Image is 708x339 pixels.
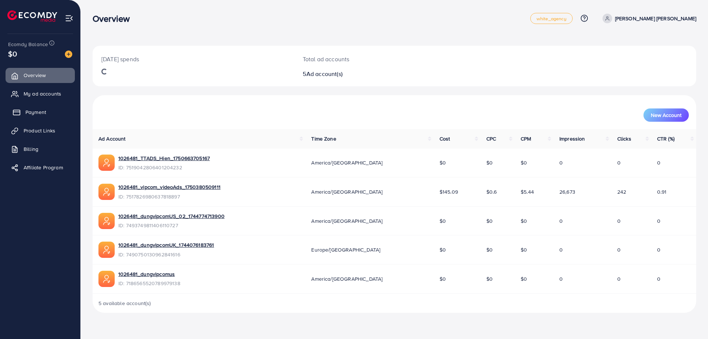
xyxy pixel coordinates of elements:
[6,68,75,83] a: Overview
[559,135,585,142] span: Impression
[521,275,527,283] span: $0
[486,188,497,196] span: $0.6
[617,135,631,142] span: Clicks
[311,217,382,225] span: America/[GEOGRAPHIC_DATA]
[311,159,382,166] span: America/[GEOGRAPHIC_DATA]
[118,212,225,220] a: 1026481_dungvipcomUS_02_1744774713900
[98,213,115,229] img: ic-ads-acc.e4c84228.svg
[6,142,75,156] a: Billing
[440,217,446,225] span: $0
[24,90,61,97] span: My ad accounts
[440,188,458,196] span: $145.09
[643,108,689,122] button: New Account
[24,145,38,153] span: Billing
[657,275,660,283] span: 0
[65,14,73,23] img: menu
[657,188,667,196] span: 0.91
[537,16,566,21] span: white_agency
[101,55,285,63] p: [DATE] spends
[617,159,621,166] span: 0
[440,135,450,142] span: Cost
[8,48,17,59] span: $0
[521,246,527,253] span: $0
[98,242,115,258] img: ic-ads-acc.e4c84228.svg
[530,13,573,24] a: white_agency
[8,41,48,48] span: Ecomdy Balance
[24,127,55,134] span: Product Links
[486,217,493,225] span: $0
[118,155,210,162] a: 1026481_TTADS_Hien_1750663705167
[24,164,63,171] span: Affiliate Program
[521,217,527,225] span: $0
[93,13,136,24] h3: Overview
[7,10,57,22] img: logo
[24,72,46,79] span: Overview
[617,275,621,283] span: 0
[559,188,575,196] span: 26,673
[65,51,72,58] img: image
[600,14,696,23] a: [PERSON_NAME] [PERSON_NAME]
[311,135,336,142] span: Time Zone
[559,246,563,253] span: 0
[657,135,674,142] span: CTR (%)
[617,246,621,253] span: 0
[6,123,75,138] a: Product Links
[657,217,660,225] span: 0
[6,160,75,175] a: Affiliate Program
[486,159,493,166] span: $0
[486,135,496,142] span: CPC
[440,246,446,253] span: $0
[559,275,563,283] span: 0
[98,300,151,307] span: 5 available account(s)
[657,246,660,253] span: 0
[118,251,214,258] span: ID: 7490750130962841616
[98,135,126,142] span: Ad Account
[6,105,75,120] a: Payment
[311,275,382,283] span: America/[GEOGRAPHIC_DATA]
[118,241,214,249] a: 1026481_dungvipcomUK_1744076183761
[311,188,382,196] span: America/[GEOGRAPHIC_DATA]
[559,159,563,166] span: 0
[657,159,660,166] span: 0
[25,108,46,116] span: Payment
[118,222,225,229] span: ID: 7493749811406110727
[617,188,626,196] span: 242
[440,275,446,283] span: $0
[303,70,436,77] h2: 5
[98,184,115,200] img: ic-ads-acc.e4c84228.svg
[118,164,210,171] span: ID: 7519042806401204232
[521,159,527,166] span: $0
[6,86,75,101] a: My ad accounts
[118,193,221,200] span: ID: 7517826980637818897
[118,270,180,278] a: 1026481_dungvipcomus
[306,70,343,78] span: Ad account(s)
[559,217,563,225] span: 0
[651,113,681,118] span: New Account
[118,183,221,191] a: 1026481_vipcom_videoAds_1750380509111
[617,217,621,225] span: 0
[311,246,380,253] span: Europe/[GEOGRAPHIC_DATA]
[440,159,446,166] span: $0
[98,155,115,171] img: ic-ads-acc.e4c84228.svg
[486,246,493,253] span: $0
[521,188,534,196] span: $5.44
[118,280,180,287] span: ID: 7186565520789979138
[486,275,493,283] span: $0
[98,271,115,287] img: ic-ads-acc.e4c84228.svg
[521,135,531,142] span: CPM
[615,14,696,23] p: [PERSON_NAME] [PERSON_NAME]
[303,55,436,63] p: Total ad accounts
